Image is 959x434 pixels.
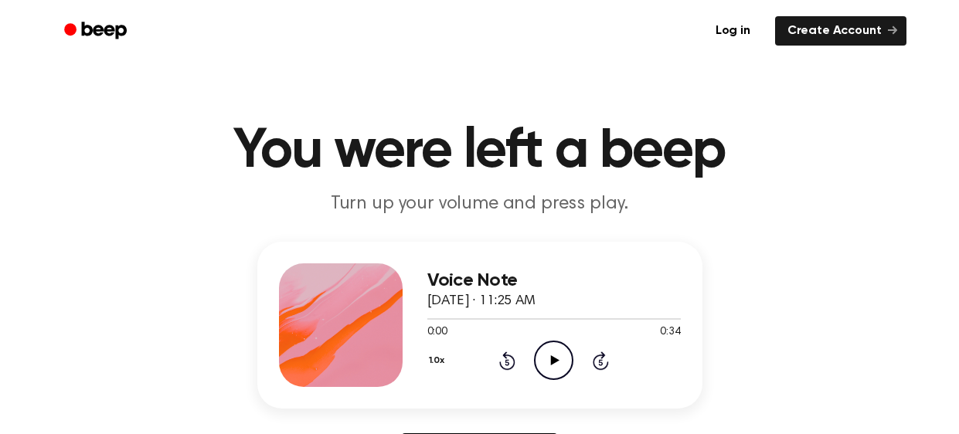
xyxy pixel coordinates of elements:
[427,270,681,291] h3: Voice Note
[53,16,141,46] a: Beep
[660,324,680,341] span: 0:34
[427,294,536,308] span: [DATE] · 11:25 AM
[427,324,447,341] span: 0:00
[700,13,766,49] a: Log in
[427,348,451,374] button: 1.0x
[775,16,906,46] a: Create Account
[183,192,777,217] p: Turn up your volume and press play.
[84,124,876,179] h1: You were left a beep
